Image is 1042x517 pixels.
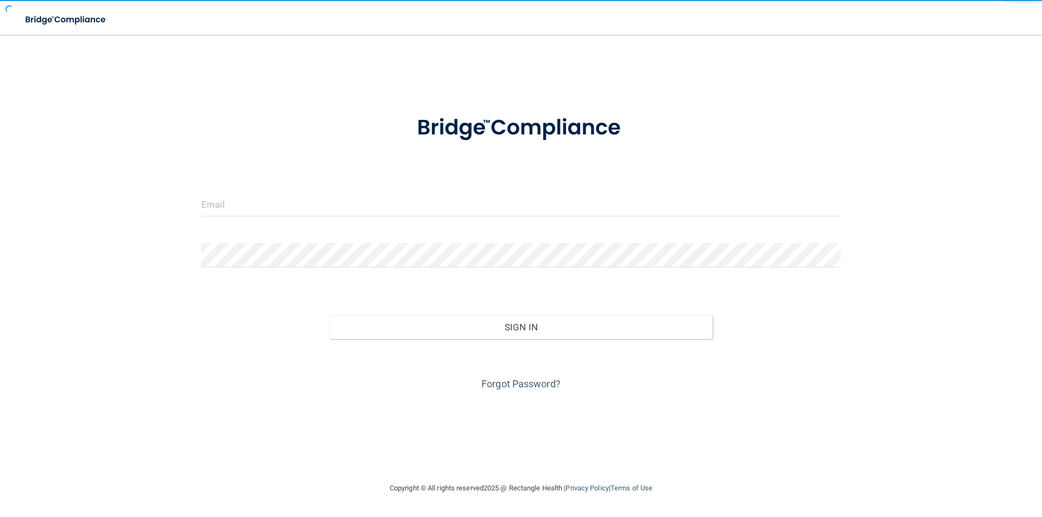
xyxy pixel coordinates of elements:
a: Forgot Password? [481,378,561,390]
img: bridge_compliance_login_screen.278c3ca4.svg [395,100,647,156]
a: Terms of Use [611,484,652,492]
button: Sign In [329,315,713,339]
img: bridge_compliance_login_screen.278c3ca4.svg [16,9,116,31]
a: Privacy Policy [566,484,608,492]
input: Email [201,192,841,216]
div: Copyright © All rights reserved 2025 @ Rectangle Health | | [323,471,719,506]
